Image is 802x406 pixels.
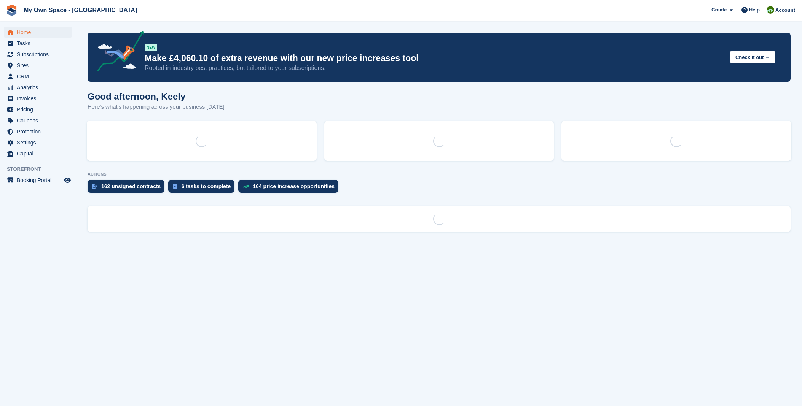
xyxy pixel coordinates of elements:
div: NEW [145,44,157,51]
img: stora-icon-8386f47178a22dfd0bd8f6a31ec36ba5ce8667c1dd55bd0f319d3a0aa187defe.svg [6,5,18,16]
span: Analytics [17,82,62,93]
a: My Own Space - [GEOGRAPHIC_DATA] [21,4,140,16]
div: 162 unsigned contracts [101,183,161,189]
img: Keely [767,6,774,14]
h1: Good afternoon, Keely [88,91,225,101]
span: Coupons [17,115,62,126]
span: Home [17,27,62,38]
a: menu [4,148,72,159]
a: menu [4,126,72,137]
a: menu [4,93,72,104]
span: Booking Portal [17,175,62,186]
a: Preview store [63,176,72,185]
img: task-75834270c22a3079a89374b754ae025e5fb1db73e45f91037f5363f120a921f8.svg [173,184,177,189]
a: menu [4,115,72,126]
p: Rooted in industry best practices, but tailored to your subscriptions. [145,64,724,72]
span: CRM [17,71,62,82]
a: menu [4,82,72,93]
img: price-adjustments-announcement-icon-8257ccfd72463d97f412b2fc003d46551f7dbcb40ab6d574587a9cd5c0d94... [91,31,144,74]
div: 164 price increase opportunities [253,183,335,189]
a: menu [4,104,72,115]
a: menu [4,49,72,60]
button: Check it out → [730,51,775,63]
a: 164 price increase opportunities [238,180,342,197]
span: Protection [17,126,62,137]
p: Here's what's happening across your business [DATE] [88,103,225,111]
a: menu [4,175,72,186]
a: menu [4,71,72,82]
a: menu [4,60,72,71]
span: Account [775,6,795,14]
span: Settings [17,137,62,148]
span: Storefront [7,165,76,173]
img: price_increase_opportunities-93ffe204e8149a01c8c9dc8f82e8f89637d9d84a8eef4429ea346261dce0b2c0.svg [243,185,249,188]
p: ACTIONS [88,172,791,177]
p: Make £4,060.10 of extra revenue with our new price increases tool [145,53,724,64]
span: Create [711,6,727,14]
span: Subscriptions [17,49,62,60]
span: Pricing [17,104,62,115]
a: 6 tasks to complete [168,180,238,197]
span: Help [749,6,760,14]
a: menu [4,27,72,38]
span: Invoices [17,93,62,104]
span: Capital [17,148,62,159]
a: menu [4,137,72,148]
a: menu [4,38,72,49]
div: 6 tasks to complete [181,183,231,189]
img: contract_signature_icon-13c848040528278c33f63329250d36e43548de30e8caae1d1a13099fd9432cc5.svg [92,184,97,189]
a: 162 unsigned contracts [88,180,168,197]
span: Tasks [17,38,62,49]
span: Sites [17,60,62,71]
